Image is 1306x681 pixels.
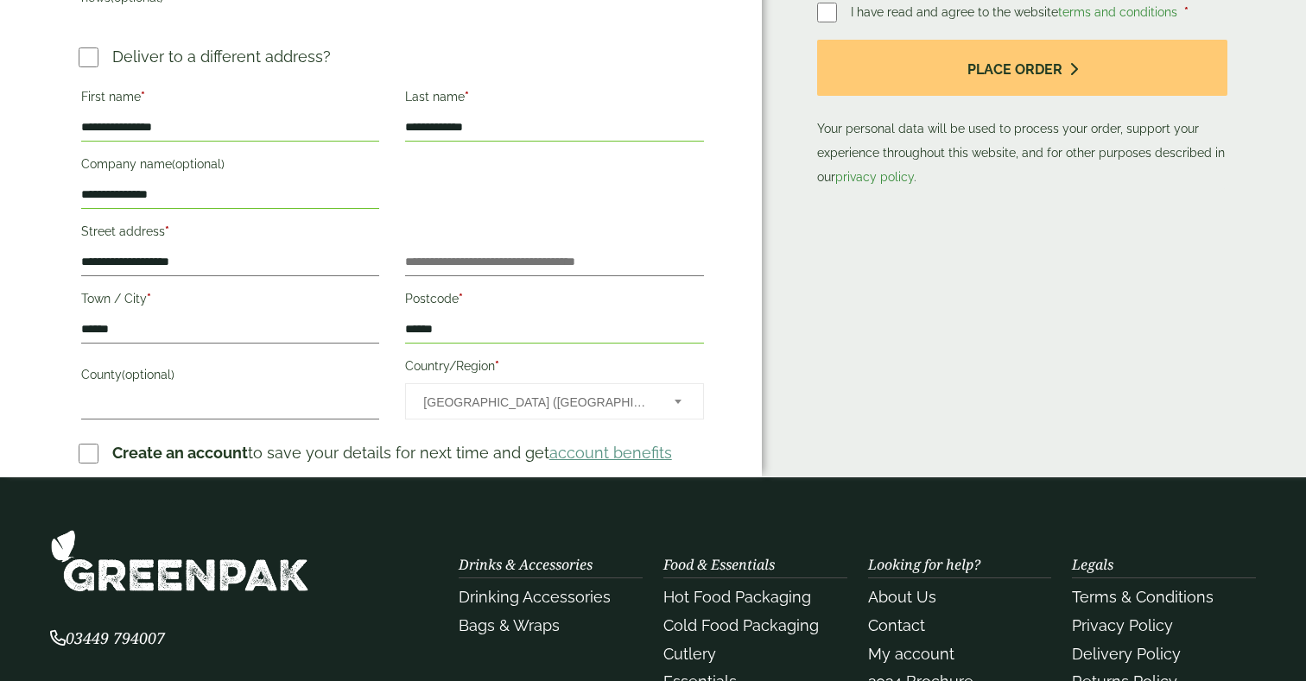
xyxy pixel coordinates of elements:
[112,444,248,462] strong: Create an account
[405,85,704,114] label: Last name
[405,287,704,316] label: Postcode
[465,90,469,104] abbr: required
[851,5,1181,19] span: I have read and agree to the website
[81,219,380,249] label: Street address
[165,224,169,238] abbr: required
[172,157,225,171] span: (optional)
[868,645,954,663] a: My account
[459,616,560,634] a: Bags & Wraps
[868,616,925,634] a: Contact
[817,40,1227,96] button: Place order
[141,90,145,104] abbr: required
[147,292,151,306] abbr: required
[50,529,309,592] img: GreenPak Supplies
[1072,645,1181,663] a: Delivery Policy
[868,588,936,606] a: About Us
[405,383,704,419] span: Country/Region
[1184,5,1189,19] abbr: required
[495,359,499,373] abbr: required
[459,292,463,306] abbr: required
[1058,5,1177,19] a: terms and conditions
[81,363,380,392] label: County
[50,631,165,647] a: 03449 794007
[81,85,380,114] label: First name
[1072,616,1173,634] a: Privacy Policy
[1072,588,1214,606] a: Terms & Conditions
[81,152,380,181] label: Company name
[122,368,174,381] span: (optional)
[81,287,380,316] label: Town / City
[663,588,811,606] a: Hot Food Packaging
[549,444,672,462] a: account benefits
[423,384,651,420] span: United Kingdom (UK)
[405,354,704,383] label: Country/Region
[112,441,672,464] p: to save your details for next time and get
[112,45,331,68] p: Deliver to a different address?
[50,627,165,648] span: 03449 794007
[663,645,716,663] a: Cutlery
[663,616,819,634] a: Cold Food Packaging
[835,170,914,184] a: privacy policy
[817,40,1227,189] p: Your personal data will be used to process your order, support your experience throughout this we...
[459,588,611,606] a: Drinking Accessories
